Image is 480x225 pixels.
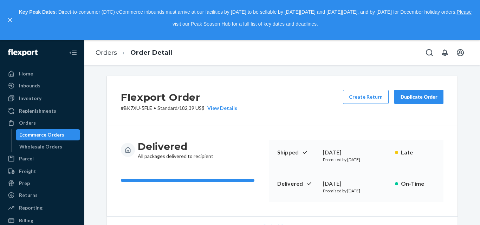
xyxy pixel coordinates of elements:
a: Home [4,68,80,79]
div: [DATE] [323,148,389,157]
button: Close Navigation [66,46,80,60]
span: • [154,105,156,111]
a: Reporting [4,202,80,213]
div: Inventory [19,95,41,102]
div: Home [19,70,33,77]
img: Flexport logo [8,49,38,56]
span: Standard [157,105,177,111]
p: On-Time [401,180,435,188]
div: Replenishments [19,107,56,114]
div: All packages delivered to recipient [138,140,213,160]
a: Ecommerce Orders [16,129,80,140]
ol: breadcrumbs [90,42,178,63]
div: Returns [19,192,38,199]
div: Prep [19,180,30,187]
div: Parcel [19,155,34,162]
h2: Flexport Order [121,90,237,105]
a: Parcel [4,153,80,164]
button: Duplicate Order [394,90,443,104]
p: : Direct-to-consumer (DTC) eCommerce inbounds must arrive at our facilities by [DATE] to be sella... [17,6,474,30]
a: Prep [4,178,80,189]
div: Freight [19,168,36,175]
a: Wholesale Orders [16,141,80,152]
div: Reporting [19,204,43,211]
p: Late [401,148,435,157]
p: Promised by [DATE] [323,157,389,163]
div: Billing [19,217,33,224]
button: View Details [205,105,237,112]
button: Open account menu [453,46,467,60]
div: Orders [19,119,36,126]
p: Shipped [277,148,317,157]
div: Wholesale Orders [19,143,62,150]
div: Ecommerce Orders [19,131,64,138]
div: Inbounds [19,82,40,89]
a: Replenishments [4,105,80,117]
p: Delivered [277,180,317,188]
p: # BK7XU-5FLE / 182,39 US$ [121,105,237,112]
a: Freight [4,166,80,177]
a: Orders [96,49,117,57]
h3: Delivered [138,140,213,153]
a: Returns [4,190,80,201]
a: Inventory [4,93,80,104]
a: Orders [4,117,80,128]
div: [DATE] [323,180,389,188]
button: Open Search Box [422,46,436,60]
button: Open notifications [438,46,452,60]
button: Create Return [343,90,389,104]
p: Promised by [DATE] [323,188,389,194]
strong: Key Peak Dates [19,9,56,15]
button: close, [6,16,13,24]
a: Order Detail [130,49,172,57]
a: Please visit our Peak Season Hub for a full list of key dates and deadlines. [173,9,472,27]
div: Duplicate Order [400,93,437,100]
a: Inbounds [4,80,80,91]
